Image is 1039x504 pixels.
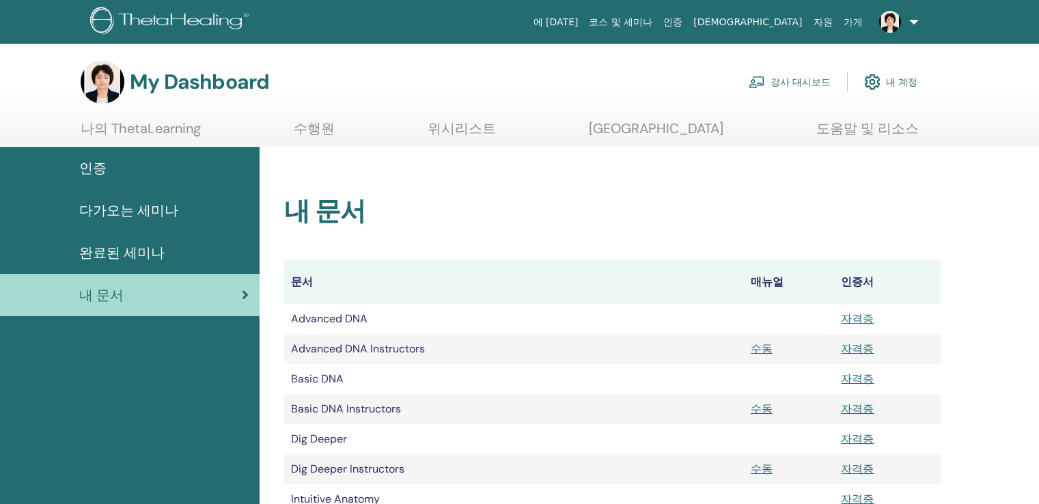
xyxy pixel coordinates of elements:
a: 수동 [751,341,773,356]
td: Advanced DNA Instructors [284,334,744,364]
a: 가게 [838,10,868,35]
a: 자격증 [841,432,874,446]
td: Advanced DNA [284,304,744,334]
h3: My Dashboard [130,70,269,94]
img: cog.svg [864,70,881,94]
a: 나의 ThetaLearning [81,120,201,147]
a: 자격증 [841,462,874,476]
a: 자원 [808,10,838,35]
a: 자격증 [841,311,874,326]
a: 자격증 [841,402,874,416]
span: 다가오는 세미나 [79,200,178,221]
span: 내 문서 [79,285,124,305]
img: logo.png [90,7,253,38]
a: 도움말 및 리소스 [816,120,919,147]
th: 문서 [284,260,744,304]
a: 코스 및 세미나 [583,10,658,35]
td: Basic DNA Instructors [284,394,744,424]
span: 인증 [79,158,107,178]
a: [GEOGRAPHIC_DATA] [589,120,723,147]
span: 완료된 세미나 [79,242,165,263]
a: [DEMOGRAPHIC_DATA] [688,10,807,35]
a: 에 [DATE] [528,10,584,35]
img: default.jpg [879,11,901,33]
td: Dig Deeper [284,424,744,454]
a: 수동 [751,462,773,476]
a: 위시리스트 [428,120,496,147]
a: 강사 대시보드 [749,67,831,97]
th: 인증서 [834,260,941,304]
h2: 내 문서 [284,196,941,227]
img: chalkboard-teacher.svg [749,76,765,88]
a: 내 계정 [864,67,917,97]
a: 자격증 [841,341,874,356]
a: 자격증 [841,372,874,386]
a: 수동 [751,402,773,416]
a: 수행원 [294,120,335,147]
a: 인증 [658,10,688,35]
img: default.jpg [81,60,124,104]
th: 매뉴얼 [744,260,835,304]
td: Dig Deeper Instructors [284,454,744,484]
td: Basic DNA [284,364,744,394]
